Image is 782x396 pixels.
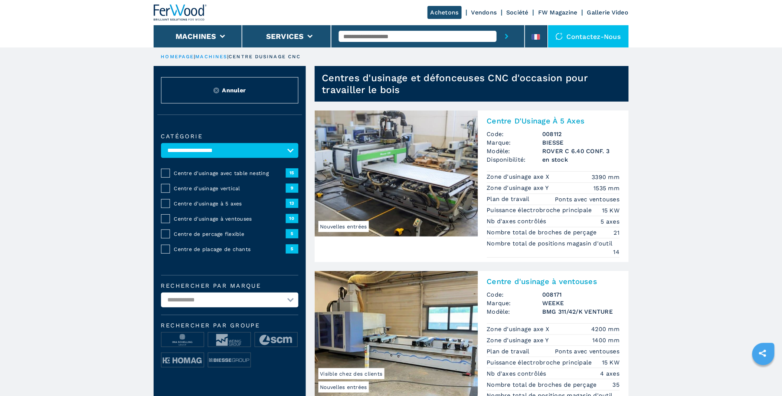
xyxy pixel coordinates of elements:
[174,169,286,177] span: Centre d'usinage avec table nesting
[613,380,620,389] em: 35
[428,6,462,19] a: Achetons
[556,33,563,40] img: Contactez-nous
[255,333,297,347] img: image
[543,307,620,316] h3: BMG 311/42/K VENTURE
[174,200,286,207] span: Centre d'usinage à 5 axes
[750,363,776,390] iframe: Chat
[543,130,620,138] h3: 008112
[487,228,599,237] p: Nombre total de broches de perçage
[471,9,497,16] a: Vendons
[286,184,298,192] span: 9
[174,215,286,222] span: Centre d'usinage à ventouses
[487,155,543,164] span: Disponibilité:
[487,173,552,181] p: Zone d'usinage axe X
[487,184,551,192] p: Zone d'usinage axe Y
[543,299,620,307] h3: WEEKE
[154,4,207,21] img: Ferwood
[161,333,204,347] img: image
[161,77,298,103] button: ResetAnnuler
[286,229,298,238] span: 5
[487,381,599,389] p: Nombre total de broches de perçage
[487,138,543,147] span: Marque:
[487,147,543,155] span: Modèle:
[227,54,229,59] span: |
[487,307,543,316] span: Modèle:
[614,228,620,237] em: 21
[229,53,301,60] p: centre dusinage cnc
[487,370,549,378] p: Nb d'axes contrôlés
[315,110,629,262] a: Centre D'Usinage À 5 Axes BIESSE ROVER C 6.40 CONF. 3Nouvelles entréesCentre D'Usinage À 5 AxesCo...
[161,323,298,329] span: Rechercher par groupe
[286,214,298,223] span: 10
[161,283,298,289] label: Rechercher par marque
[208,353,251,368] img: image
[222,86,246,95] span: Annuler
[507,9,529,16] a: Société
[593,336,620,344] em: 1400 mm
[315,110,478,237] img: Centre D'Usinage À 5 Axes BIESSE ROVER C 6.40 CONF. 3
[614,248,620,256] em: 14
[196,54,228,59] a: machines
[318,221,369,232] span: Nouvelles entrées
[543,138,620,147] h3: BIESSE
[753,344,772,363] a: sharethis
[601,217,620,226] em: 5 axes
[497,25,517,47] button: submit-button
[213,88,219,93] img: Reset
[194,54,195,59] span: |
[594,184,620,192] em: 1535 mm
[487,325,552,333] p: Zone d'usinage axe X
[318,368,385,379] span: Visible chez des clients
[487,336,551,344] p: Zone d'usinage axe Y
[602,358,619,367] em: 15 KW
[176,32,216,41] button: Machines
[592,325,620,333] em: 4200 mm
[587,9,629,16] a: Gallerie Video
[174,230,286,238] span: Centre de percage flexible
[538,9,577,16] a: FW Magazine
[487,290,543,299] span: Code:
[161,353,204,368] img: image
[555,195,620,204] em: Ponts avec ventouses
[487,217,549,225] p: Nb d'axes contrôlés
[543,147,620,155] h3: ROVER C 6.40 CONF. 3
[548,25,629,47] div: Contactez-nous
[487,116,620,125] h2: Centre D'Usinage À 5 Axes
[487,195,532,203] p: Plan de travail
[487,299,543,307] span: Marque:
[555,347,620,356] em: Ponts avec ventouses
[543,290,620,299] h3: 008171
[487,359,594,367] p: Puissance électrobroche principale
[592,173,620,181] em: 3390 mm
[543,155,620,164] span: en stock
[266,32,304,41] button: Services
[174,185,286,192] span: Centre d'usinage vertical
[161,54,194,59] a: HOMEPAGE
[208,333,251,347] img: image
[322,72,629,96] h1: Centres d'usinage et défonceuses CNC d'occasion pour travailler le bois
[487,277,620,286] h2: Centre d'usinage à ventouses
[487,240,615,248] p: Nombre total de positions magasin d'outil
[487,206,594,214] p: Puissance électrobroche principale
[286,199,298,208] span: 13
[286,244,298,253] span: 5
[286,168,298,177] span: 15
[487,347,532,356] p: Plan de travail
[318,382,369,393] span: Nouvelles entrées
[174,245,286,253] span: Centre de placage de chants
[601,369,620,378] em: 4 axes
[161,133,298,139] label: catégorie
[602,206,619,215] em: 15 KW
[487,130,543,138] span: Code:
